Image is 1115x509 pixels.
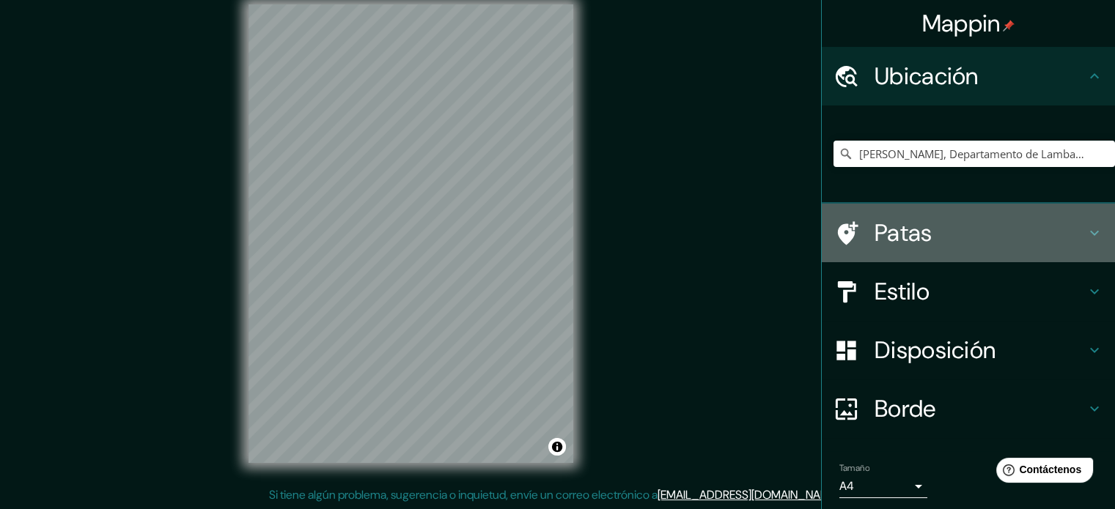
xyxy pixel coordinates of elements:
[834,141,1115,167] input: Elige tu ciudad o zona
[1003,20,1015,31] img: pin-icon.png
[548,438,566,456] button: Activar o desactivar atribución
[249,4,573,463] canvas: Mapa
[875,393,936,424] font: Borde
[269,487,658,502] font: Si tiene algún problema, sugerencia o inquietud, envíe un correo electrónico a
[985,452,1099,493] iframe: Lanzador de widgets de ayuda
[822,47,1115,105] div: Ubicación
[822,379,1115,438] div: Borde
[875,276,930,307] font: Estilo
[839,475,927,498] div: A4
[922,8,1001,39] font: Mappin
[875,218,932,248] font: Patas
[839,462,869,474] font: Tamaño
[875,61,979,92] font: Ubicación
[839,478,854,494] font: A4
[875,335,996,365] font: Disposición
[822,321,1115,379] div: Disposición
[822,204,1115,262] div: Patas
[822,262,1115,321] div: Estilo
[658,487,839,502] a: [EMAIL_ADDRESS][DOMAIN_NAME]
